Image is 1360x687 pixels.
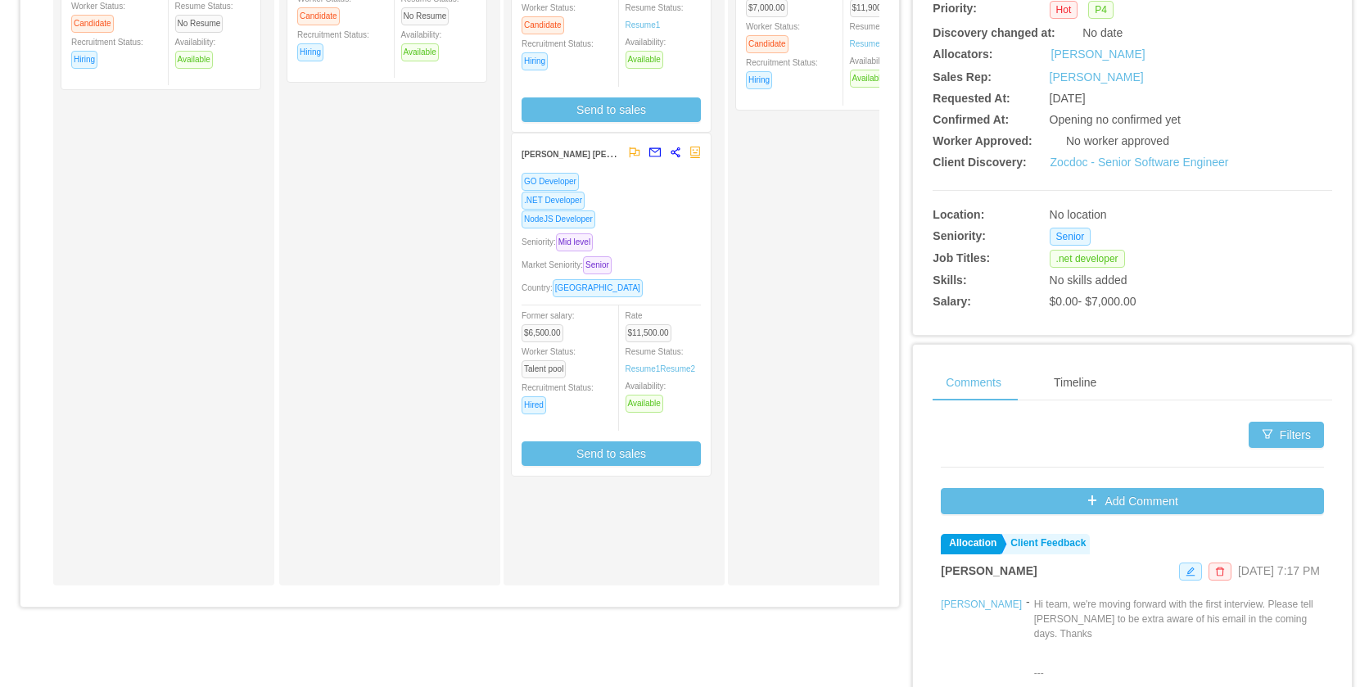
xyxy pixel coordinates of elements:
span: Resume Status: [175,2,233,28]
span: Senior [583,256,612,274]
a: Resume1 [626,19,661,31]
a: [PERSON_NAME] [1050,70,1144,84]
span: Candidate [71,15,114,33]
span: Candidate [522,16,564,34]
span: [GEOGRAPHIC_DATA] [553,279,643,297]
span: flag [629,147,640,158]
span: .net developer [1050,250,1125,268]
span: NodeJS Developer [522,210,595,228]
span: Opening no confirmed yet [1050,113,1181,126]
i: icon: edit [1186,567,1195,576]
i: icon: delete [1215,567,1225,576]
span: Senior [1050,228,1091,246]
a: Resume1 [850,38,885,50]
b: Seniority: [933,229,986,242]
span: Availability: [850,56,894,83]
span: Country: [522,283,649,292]
span: $11,500.00 [626,324,671,342]
span: Market Seniority: [522,260,618,269]
span: Hiring [71,51,97,69]
span: Resume Status: [626,347,696,373]
b: Sales Rep: [933,70,992,84]
b: Requested At: [933,92,1010,105]
span: No date [1082,26,1123,39]
span: Mid level [556,233,593,251]
b: Client Discovery: [933,156,1026,169]
a: [PERSON_NAME] [1051,46,1145,63]
b: Job Titles: [933,251,990,264]
span: Resume Status: [850,22,908,48]
span: Availability: [175,38,219,64]
span: Worker Status: [71,2,125,28]
span: Availability: [626,38,670,64]
div: No location [1050,206,1249,224]
b: Allocators: [933,47,992,61]
span: Talent pool [522,360,566,378]
div: Comments [933,364,1014,401]
a: Client Feedback [1002,534,1090,554]
span: Available [175,51,213,69]
span: share-alt [670,147,681,158]
a: Resume2 [660,363,695,375]
span: Former salary: [522,311,574,337]
b: Confirmed At: [933,113,1009,126]
b: Salary: [933,295,971,308]
a: Zocdoc - Senior Software Engineer [1050,156,1229,169]
span: Hiring [297,43,323,61]
a: [PERSON_NAME] [941,599,1022,610]
span: Available [626,51,663,69]
span: No worker approved [1066,134,1169,147]
span: Seniority: [522,237,599,246]
p: Hi team, we're moving forward with the first interview. Please tell [PERSON_NAME] to be extra awa... [1034,597,1324,641]
span: Hired [522,396,546,414]
span: GO Developer [522,173,579,191]
button: Send to sales [522,441,701,466]
span: robot [689,147,701,158]
span: $6,500.00 [522,324,563,342]
span: Available [850,70,888,88]
button: icon: plusAdd Comment [941,488,1324,514]
span: No skills added [1050,273,1127,287]
span: Available [626,395,663,413]
span: Recruitment Status: [297,30,369,56]
div: Timeline [1041,364,1109,401]
a: Resume1 [626,363,661,375]
button: mail [640,140,662,166]
button: Send to sales [522,97,701,122]
b: Skills: [933,273,966,287]
b: Priority: [933,2,977,15]
span: Candidate [297,7,340,25]
span: Recruitment Status: [746,58,818,84]
strong: [PERSON_NAME] [941,564,1037,577]
span: Available [401,43,439,61]
span: Availability: [626,382,670,408]
span: Hiring [522,52,548,70]
strong: [PERSON_NAME] [PERSON_NAME] [PERSON_NAME] [522,147,732,160]
p: --- [1034,666,1324,680]
span: Worker Status: [746,22,800,48]
b: Location: [933,208,984,221]
span: Candidate [746,35,788,53]
span: No Resume [401,7,450,25]
span: Hot [1050,1,1078,19]
button: icon: filterFilters [1249,422,1324,448]
span: Availability: [401,30,445,56]
span: .NET Developer [522,192,585,210]
span: No Resume [175,15,224,33]
span: Recruitment Status: [522,39,594,66]
span: Worker Status: [522,3,576,29]
b: Worker Approved: [933,134,1032,147]
span: Worker Status: [522,347,576,373]
span: Recruitment Status: [71,38,143,64]
b: Discovery changed at: [933,26,1055,39]
span: Hiring [746,71,772,89]
span: Rate [626,311,678,337]
span: $0.00 - $7,000.00 [1050,295,1136,308]
span: Recruitment Status: [522,383,594,409]
span: Resume Status: [626,3,684,29]
a: Allocation [941,534,1001,554]
span: P4 [1088,1,1114,19]
span: [DATE] 7:17 PM [1238,564,1320,577]
span: [DATE] [1050,92,1086,105]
